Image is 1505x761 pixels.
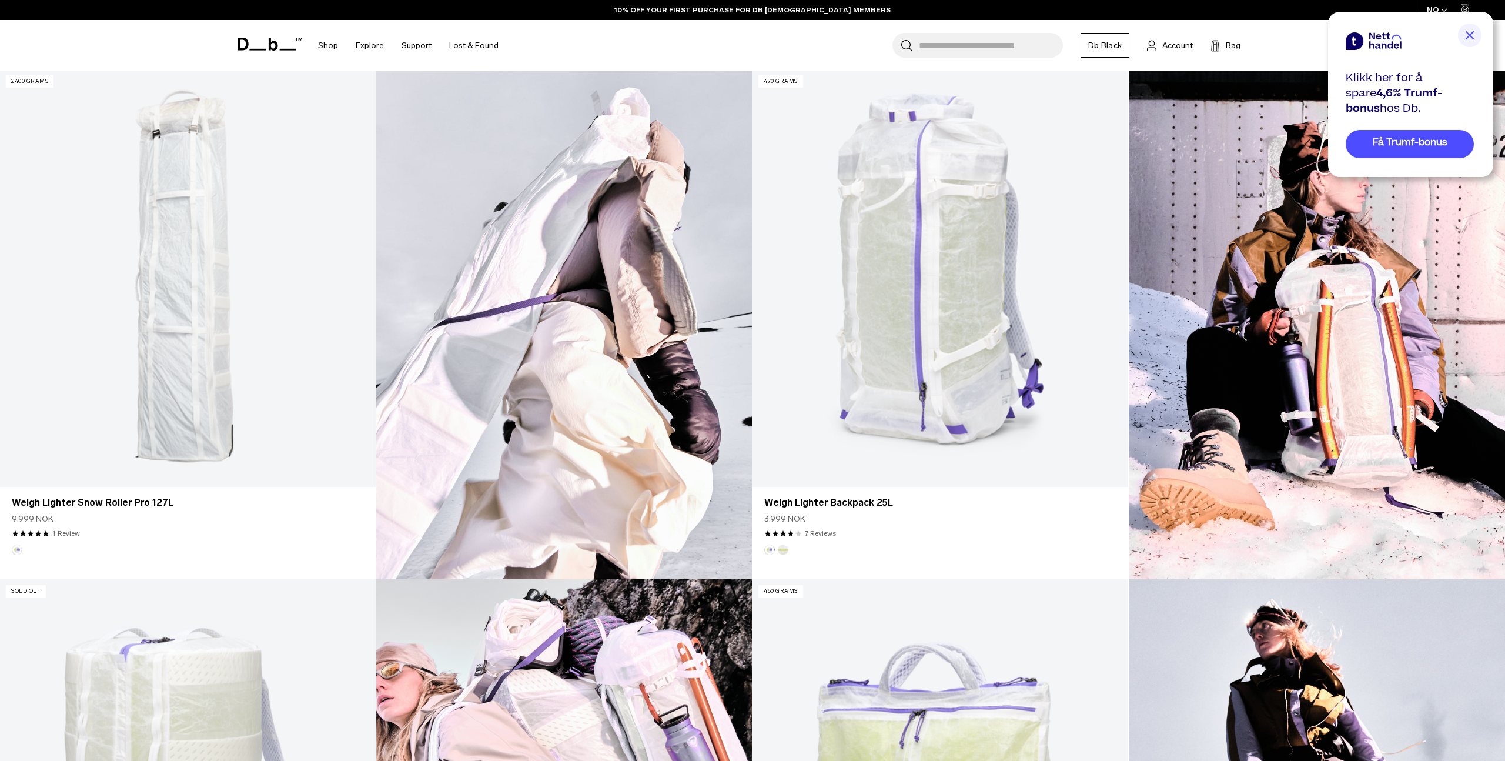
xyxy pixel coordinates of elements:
nav: Main Navigation [309,20,507,71]
button: Bag [1210,38,1240,52]
a: Shop [318,25,338,66]
img: Content block image [376,69,752,579]
a: Db Black [1081,33,1129,58]
button: Aurora [764,545,775,555]
a: 1 reviews [52,528,80,539]
a: Weigh Lighter Backpack 25L [752,69,1128,487]
span: Bag [1226,39,1240,52]
a: 10% OFF YOUR FIRST PURCHASE FOR DB [DEMOGRAPHIC_DATA] MEMBERS [614,5,891,15]
div: Klikk her for å spare hos Db. [1346,71,1474,116]
p: 450 grams [758,585,803,598]
a: Weigh Lighter Snow Roller Pro 127L [12,496,364,510]
span: Account [1162,39,1193,52]
p: 2400 grams [6,75,53,88]
button: Aurora [12,545,22,555]
a: Få Trumf-bonus [1346,130,1474,158]
a: Explore [356,25,384,66]
span: 3.999 NOK [764,513,805,525]
span: 4,6% Trumf-bonus [1346,85,1442,116]
p: 470 grams [758,75,803,88]
a: Lost & Found [449,25,499,66]
img: close button [1458,24,1481,47]
a: 7 reviews [805,528,836,539]
img: Content block image [1129,69,1505,579]
span: Få Trumf-bonus [1373,136,1447,149]
button: Diffusion [778,545,788,555]
a: Account [1147,38,1193,52]
img: netthandel brand logo [1346,32,1402,50]
a: Weigh Lighter Backpack 25L [764,496,1116,510]
a: Support [402,25,432,66]
p: Sold Out [6,585,46,598]
span: 9.999 NOK [12,513,53,525]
